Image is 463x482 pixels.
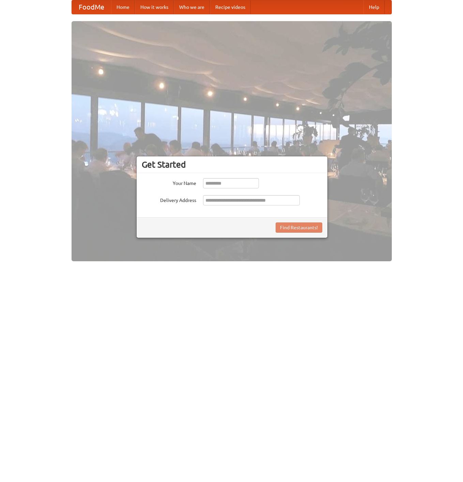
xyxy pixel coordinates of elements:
[364,0,385,14] a: Help
[135,0,174,14] a: How it works
[142,178,196,187] label: Your Name
[276,222,322,233] button: Find Restaurants!
[72,0,111,14] a: FoodMe
[142,195,196,204] label: Delivery Address
[111,0,135,14] a: Home
[142,159,322,170] h3: Get Started
[210,0,251,14] a: Recipe videos
[174,0,210,14] a: Who we are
